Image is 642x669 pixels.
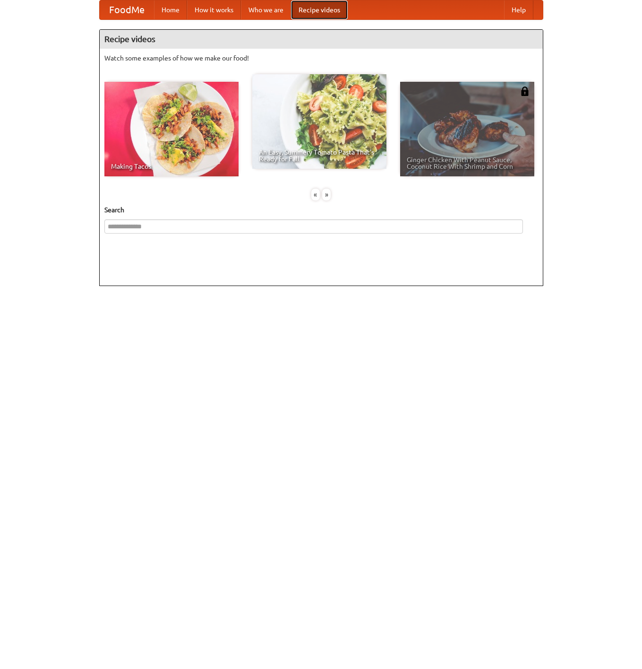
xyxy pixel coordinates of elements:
a: Making Tacos [104,82,239,176]
a: How it works [187,0,241,19]
div: » [322,189,331,200]
a: Help [504,0,533,19]
a: Home [154,0,187,19]
img: 483408.png [520,87,530,96]
a: An Easy, Summery Tomato Pasta That's Ready for Fall [252,74,386,169]
h4: Recipe videos [100,30,543,49]
span: Making Tacos [111,163,232,170]
a: FoodMe [100,0,154,19]
a: Recipe videos [291,0,348,19]
p: Watch some examples of how we make our food! [104,53,538,63]
span: An Easy, Summery Tomato Pasta That's Ready for Fall [259,149,380,162]
a: Who we are [241,0,291,19]
div: « [311,189,320,200]
h5: Search [104,205,538,215]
